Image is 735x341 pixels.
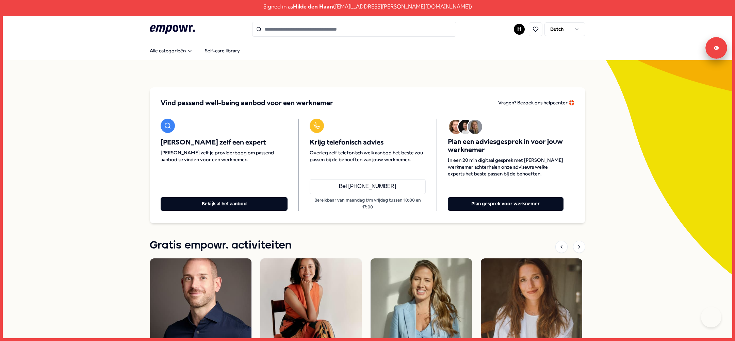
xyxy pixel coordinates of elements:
button: Alle categorieën [144,44,198,57]
a: Vragen? Bezoek ons helpcenter 🛟 [498,98,574,108]
span: Krijg telefonisch advies [310,138,425,147]
p: Bereikbaar van maandag t/m vrijdag tussen 10:00 en 17:00 [310,197,425,211]
span: Hilde den Haan [293,2,333,11]
span: Vragen? Bezoek ons helpcenter 🛟 [498,100,574,105]
h1: Gratis empowr. activiteiten [150,237,292,254]
button: H [514,24,525,35]
input: Search for products, categories or subcategories [252,22,456,37]
img: Avatar [468,120,482,134]
button: Bekijk al het aanbod [161,197,288,211]
img: Avatar [458,120,473,134]
span: Overleg zelf telefonisch welk aanbod het beste zou passen bij de behoeften van jouw werknemer. [310,149,425,163]
a: Self-care library [199,44,245,57]
span: Vind passend well-being aanbod voor een werknemer [161,98,333,108]
span: Plan een adviesgesprek in voor jouw werknemer [448,138,563,154]
span: In een 20 min digitaal gesprek met [PERSON_NAME] werknemer achterhalen onze adviseurs welke exper... [448,157,563,177]
a: Bel [PHONE_NUMBER] [310,179,425,194]
nav: Main [144,44,245,57]
span: [PERSON_NAME] zelf je providerboog om passend aanbod te vinden voor een werknemer. [161,149,288,163]
img: Avatar [449,120,463,134]
iframe: Message [594,177,735,341]
button: Plan gesprek voor werknemer [448,197,563,211]
span: [PERSON_NAME] zelf een expert [161,138,288,147]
